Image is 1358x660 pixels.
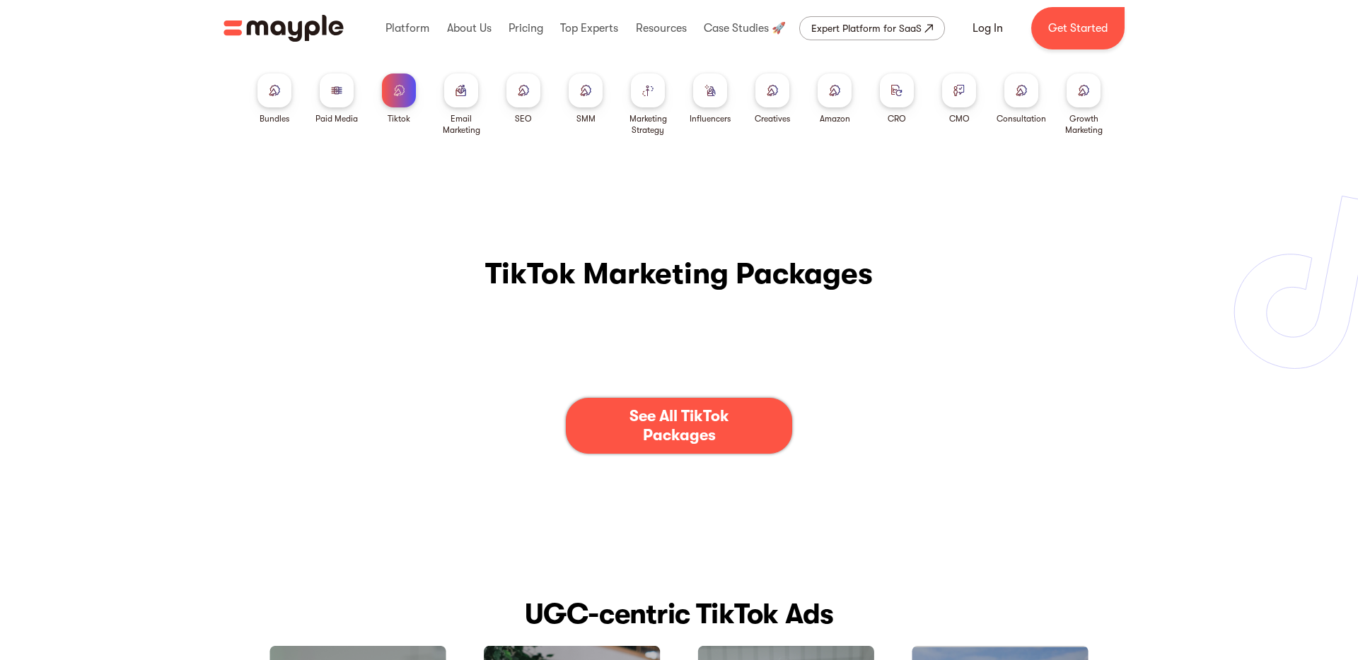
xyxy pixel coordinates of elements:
h1: TikTok Marketing Packages [485,256,873,291]
a: Marketing Strategy [622,73,673,136]
div: Tiktok [388,113,410,124]
a: Email Marketing [436,73,487,136]
div: See All TikTok Packages [609,407,749,444]
div: Expert Platform for SaaS [811,20,922,37]
a: SEO [506,73,540,124]
a: Growth Marketing [1058,73,1109,136]
div: CMO [949,113,970,124]
div: Paid Media [315,113,358,124]
div: Creatives [755,113,790,124]
h2: UGC-centric TikTok Ads [224,594,1134,634]
div: Marketing Strategy [622,113,673,136]
a: See All TikTok Packages [566,398,792,454]
div: CRO [888,113,906,124]
a: Tiktok [382,73,416,124]
a: CMO [942,73,976,124]
a: Get Started [1031,7,1125,49]
a: Bundles [257,73,291,124]
a: Consultation [997,73,1046,124]
a: Expert Platform for SaaS [799,16,945,40]
div: SMM [576,113,596,124]
div: Influencers [690,113,731,124]
a: Log In [956,11,1020,45]
div: SEO [515,113,532,124]
a: Creatives [755,73,790,124]
a: Paid Media [315,73,358,124]
a: SMM [569,73,603,124]
div: Email Marketing [436,113,487,136]
div: Consultation [997,113,1046,124]
a: Amazon [818,73,852,124]
div: Bundles [260,113,289,124]
div: Growth Marketing [1058,113,1109,136]
a: Influencers [690,73,731,124]
div: Amazon [820,113,850,124]
img: Mayple logo [224,15,344,42]
a: CRO [880,73,914,124]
